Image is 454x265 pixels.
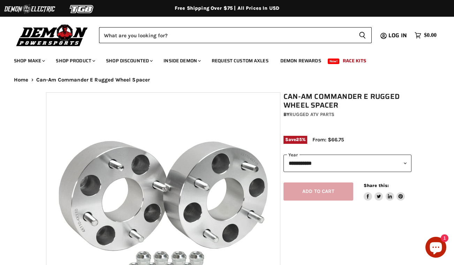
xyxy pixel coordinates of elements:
[275,54,326,68] a: Demon Rewards
[296,137,302,142] span: 25
[411,30,440,40] a: $0.00
[385,32,411,39] a: Log in
[101,54,157,68] a: Shop Discounted
[283,92,411,110] h1: Can-Am Commander E Rugged Wheel Spacer
[51,54,99,68] a: Shop Product
[364,182,405,201] aside: Share this:
[14,23,90,47] img: Demon Powersports
[423,237,448,259] inbox-online-store-chat: Shopify online store chat
[424,32,437,39] span: $0.00
[36,77,150,83] span: Can-Am Commander E Rugged Wheel Spacer
[328,59,340,64] span: New!
[158,54,205,68] a: Inside Demon
[312,137,344,143] span: From: $66.75
[3,2,56,16] img: Demon Electric Logo 2
[99,27,372,43] form: Product
[283,136,307,143] span: Save %
[9,54,49,68] a: Shop Make
[14,77,29,83] a: Home
[289,111,334,117] a: Rugged ATV Parts
[338,54,371,68] a: Race Kits
[388,31,407,40] span: Log in
[364,183,389,188] span: Share this:
[353,27,372,43] button: Search
[9,51,435,68] ul: Main menu
[283,111,411,118] div: by
[56,2,108,16] img: TGB Logo 2
[283,155,411,172] select: year
[99,27,353,43] input: Search
[206,54,274,68] a: Request Custom Axles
